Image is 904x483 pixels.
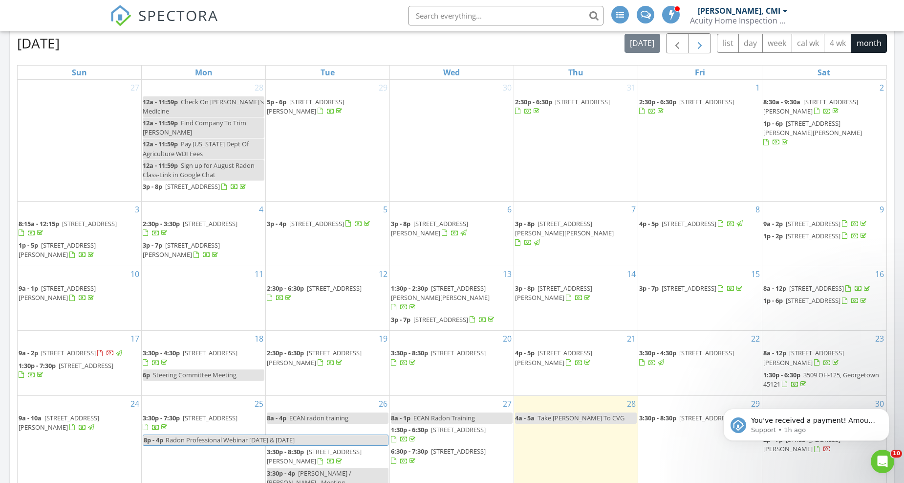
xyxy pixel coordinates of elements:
span: [STREET_ADDRESS][PERSON_NAME][PERSON_NAME] [515,219,614,237]
td: Go to August 5, 2025 [266,201,390,266]
td: Go to August 15, 2025 [638,266,762,331]
a: 1p - 6p [STREET_ADDRESS] [763,296,868,305]
iframe: Intercom notifications message [709,388,904,457]
span: [STREET_ADDRESS][PERSON_NAME] [763,348,844,367]
a: 8:15a - 12:15p [STREET_ADDRESS] [19,218,140,239]
td: Go to August 21, 2025 [514,331,638,395]
td: Go to July 29, 2025 [266,80,390,202]
td: Go to July 30, 2025 [390,80,514,202]
td: Go to August 23, 2025 [762,331,886,395]
span: 1:30p - 7:30p [19,361,56,370]
a: Monday [193,66,215,79]
td: Go to August 16, 2025 [762,266,886,331]
span: 2:30p - 6:30p [267,348,304,357]
td: Go to August 14, 2025 [514,266,638,331]
a: Sunday [70,66,89,79]
a: 2:30p - 6:30p [STREET_ADDRESS] [515,97,610,115]
a: 3p - 7p [STREET_ADDRESS][PERSON_NAME] [143,241,220,259]
a: Go to July 29, 2025 [377,80,389,95]
a: 3:30p - 7:30p [STREET_ADDRESS] [143,413,264,434]
span: SPECTORA [138,5,218,25]
span: 1p - 5p [19,241,38,250]
a: 1:30p - 2:30p [STREET_ADDRESS][PERSON_NAME][PERSON_NAME] [391,284,490,311]
span: [STREET_ADDRESS] [679,414,734,422]
button: cal wk [792,34,825,53]
span: [STREET_ADDRESS] [41,348,96,357]
a: Go to August 20, 2025 [501,331,514,346]
span: ECAN Radon Training [413,414,475,422]
a: 8a - 12p [STREET_ADDRESS][PERSON_NAME] [763,348,844,367]
button: list [717,34,739,53]
a: 3p - 8p [STREET_ADDRESS] [143,181,264,193]
a: 3p - 7p [STREET_ADDRESS] [391,314,513,326]
span: [STREET_ADDRESS] [307,284,362,293]
span: [STREET_ADDRESS][PERSON_NAME][PERSON_NAME] [391,284,490,302]
a: 9a - 2p [STREET_ADDRESS] [763,218,885,230]
a: 3:30p - 8:30p [STREET_ADDRESS] [391,347,513,368]
span: 3p - 8p [391,219,410,228]
span: 3p - 7p [143,241,162,250]
td: Go to August 7, 2025 [514,201,638,266]
h2: [DATE] [17,33,60,53]
button: Next month [689,33,711,53]
span: 9a - 2p [763,219,783,228]
span: 9a - 2p [19,348,38,357]
a: Go to August 6, 2025 [505,202,514,217]
span: [STREET_ADDRESS] [431,425,486,434]
a: 3p - 4p [STREET_ADDRESS] [267,219,372,228]
td: Go to August 20, 2025 [390,331,514,395]
td: Go to August 6, 2025 [390,201,514,266]
a: Go to July 27, 2025 [129,80,141,95]
td: Go to August 18, 2025 [142,331,266,395]
a: Go to August 22, 2025 [749,331,762,346]
a: Go to August 4, 2025 [257,202,265,217]
a: 5p - 6p [STREET_ADDRESS][PERSON_NAME] [267,97,344,115]
span: 8a - 12p [763,284,786,293]
a: 1p - 6p [STREET_ADDRESS] [763,295,885,307]
a: Go to August 2, 2025 [878,80,886,95]
div: [PERSON_NAME], CMI [698,6,780,16]
a: 4p - 5p [STREET_ADDRESS][PERSON_NAME] [515,347,637,368]
span: 9a - 10a [19,414,42,422]
span: [STREET_ADDRESS][PERSON_NAME] [515,284,592,302]
span: [STREET_ADDRESS][PERSON_NAME] [267,447,362,465]
span: Find Company To Trim [PERSON_NAME] [143,118,246,137]
a: 3p - 7p [STREET_ADDRESS][PERSON_NAME] [143,240,264,261]
span: 4a - 5a [515,414,535,422]
span: 3p - 8p [515,284,535,293]
a: 3p - 8p [STREET_ADDRESS][PERSON_NAME][PERSON_NAME] [515,219,614,247]
a: 1:30p - 2:30p [STREET_ADDRESS][PERSON_NAME][PERSON_NAME] [391,283,513,314]
a: Saturday [816,66,832,79]
span: [STREET_ADDRESS] [413,315,468,324]
a: 1:30p - 6:30p [STREET_ADDRESS] [391,424,513,445]
a: Go to August 5, 2025 [381,202,389,217]
input: Search everything... [408,6,603,25]
span: 3509 OH-125, Georgetown 45121 [763,370,879,389]
a: Go to August 10, 2025 [129,266,141,282]
button: 4 wk [824,34,851,53]
a: 9a - 1p [STREET_ADDRESS][PERSON_NAME] [19,284,96,302]
span: 12a - 11:59p [143,97,178,106]
a: Go to August 14, 2025 [625,266,638,282]
a: 1p - 6p [STREET_ADDRESS][PERSON_NAME][PERSON_NAME] [763,118,885,149]
span: Radon Professional Webinar [DATE] & [DATE] [166,436,295,444]
span: [STREET_ADDRESS] [183,219,237,228]
span: 3p - 4p [267,219,286,228]
a: 1:30p - 6:30p [STREET_ADDRESS] [391,425,486,443]
span: 1:30p - 6:30p [391,425,428,434]
a: 3p - 7p [STREET_ADDRESS] [639,284,744,293]
a: 9a - 2p [STREET_ADDRESS] [763,219,868,228]
span: [STREET_ADDRESS] [555,97,610,106]
a: Go to August 28, 2025 [625,396,638,412]
a: Go to July 28, 2025 [253,80,265,95]
a: 1p - 6p [STREET_ADDRESS][PERSON_NAME][PERSON_NAME] [763,119,862,146]
span: 2:30p - 6:30p [515,97,552,106]
a: 4p - 5p [STREET_ADDRESS][PERSON_NAME] [515,348,592,367]
a: 2:30p - 6:30p [STREET_ADDRESS] [639,97,734,115]
span: 8:30a - 9:30a [763,97,800,106]
button: week [762,34,792,53]
span: 1:30p - 6:30p [763,370,800,379]
button: [DATE] [624,34,660,53]
td: Go to August 10, 2025 [18,266,142,331]
span: 3p - 8p [143,182,162,191]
